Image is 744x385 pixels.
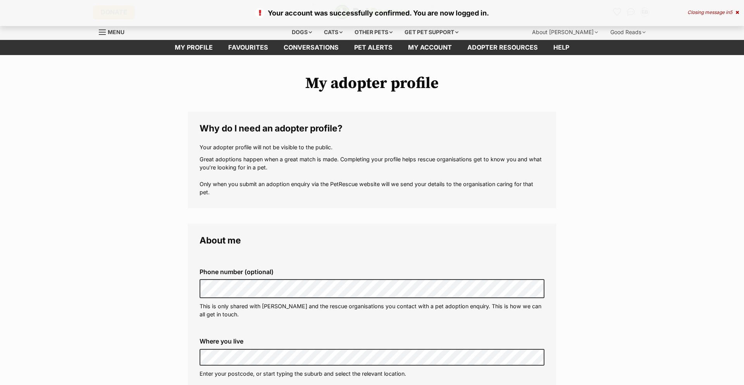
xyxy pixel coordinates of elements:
p: This is only shared with [PERSON_NAME] and the rescue organisations you contact with a pet adopti... [200,302,544,319]
div: About [PERSON_NAME] [527,24,603,40]
a: Favourites [220,40,276,55]
label: Phone number (optional) [200,268,544,275]
a: Menu [99,24,130,38]
legend: Why do I need an adopter profile? [200,123,544,133]
a: Pet alerts [346,40,400,55]
p: Your adopter profile will not be visible to the public. [200,143,544,151]
div: Get pet support [399,24,464,40]
a: Help [546,40,577,55]
a: My account [400,40,460,55]
a: conversations [276,40,346,55]
div: Cats [319,24,348,40]
label: Where you live [200,338,544,345]
span: Menu [108,29,124,35]
a: Adopter resources [460,40,546,55]
div: Good Reads [605,24,651,40]
p: Great adoptions happen when a great match is made. Completing your profile helps rescue organisat... [200,155,544,197]
h1: My adopter profile [188,74,556,92]
legend: About me [200,235,544,245]
div: Dogs [286,24,317,40]
p: Enter your postcode, or start typing the suburb and select the relevant location. [200,369,544,378]
a: My profile [167,40,220,55]
fieldset: Why do I need an adopter profile? [188,112,556,208]
div: Other pets [349,24,398,40]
